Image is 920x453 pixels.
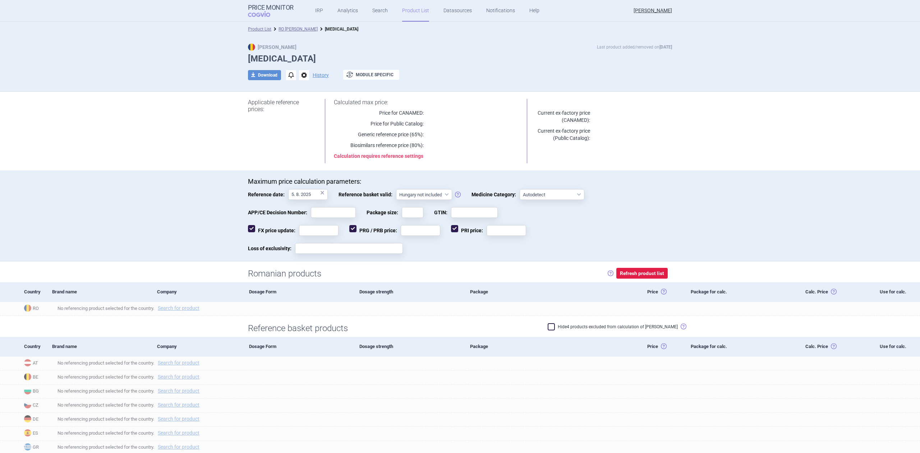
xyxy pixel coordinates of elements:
li: RO Max Price [271,26,318,33]
a: Search for product [158,388,199,393]
img: Czech Republic [24,401,31,408]
div: Dosage Form [244,282,354,302]
img: Austria [24,359,31,366]
a: Search for product [158,416,199,421]
li: Product List [248,26,271,33]
div: Dosage Form [244,337,354,356]
span: No referencing product selected for the country. [52,372,920,381]
span: GR [19,443,47,451]
span: PRI price: [451,225,487,236]
p: Biosimilars reference price (80%): [334,142,424,149]
input: Package size: [402,207,423,218]
input: APP/CE Decision Number: [311,207,356,218]
div: Price [575,282,685,302]
p: Current ex-factory price ( CANAMED ): [536,109,590,124]
p: Maximum price calculation parameters: [248,178,672,186]
img: Belgium [24,373,31,380]
strong: [MEDICAL_DATA] [325,27,358,32]
span: ES [19,429,47,437]
button: Module specific [343,70,399,80]
input: GTIN: [451,207,498,218]
span: BE [19,372,47,381]
div: Price [575,337,685,356]
span: No referencing product selected for the country. [52,304,920,312]
input: FX price update: [299,225,339,236]
div: Package [465,337,575,356]
div: Package for calc. [685,282,759,302]
h1: Reference basket products [248,323,672,334]
div: Package for calc. [685,337,759,356]
div: Calc. Price [759,337,846,356]
img: Spain [24,429,31,436]
span: Loss of exclusivity: [248,243,295,254]
label: Hide 4 products excluded from calculation of [PERSON_NAME] [548,323,678,330]
h1: Calculated max price: [334,99,519,106]
div: Country [19,337,47,356]
h1: Applicable reference prices: [248,99,316,113]
span: BG [19,386,47,395]
span: No referencing product selected for the country. [52,443,920,451]
div: Brand name [47,282,152,302]
p: Last product added/removed on [597,44,672,51]
select: Reference basket valid: [396,189,452,200]
p: Current ex-factory price ( Public Catalog ): [536,127,590,142]
div: Package [465,282,575,302]
div: Use for calc. [846,282,910,302]
span: RO [19,304,47,312]
div: × [320,189,325,197]
div: Company [152,337,244,356]
strong: Price Monitor [248,4,294,11]
a: Search for product [158,444,199,449]
span: AT [19,358,47,367]
div: Brand name [47,337,152,356]
span: FX price update: [248,225,299,236]
input: PRI price: [487,225,526,236]
a: Search for product [158,374,199,379]
img: Romania [24,305,31,312]
span: APP/CE Decision Number: [248,207,311,218]
p: Price for Public Catalog : [334,120,424,127]
img: Germany [24,415,31,422]
input: PRG / PRB price: [401,225,440,236]
button: History [313,73,329,78]
span: CZ [19,401,47,409]
strong: Calculation requires reference settings [334,153,423,159]
input: Reference date:× [288,189,328,200]
img: Bulgaria [24,387,31,394]
div: Use for calc. [846,337,910,356]
span: No referencing product selected for the country. [52,429,920,437]
p: Price for CANAMED : [334,109,424,116]
span: Package size: [367,207,402,218]
h1: Romanian products [248,269,321,279]
h1: [MEDICAL_DATA] [248,54,672,64]
span: PRG / PRB price: [349,225,401,236]
a: Product List [248,27,271,32]
span: Medicine Category: [471,189,520,200]
a: Search for product [158,306,199,311]
li: Abilify [318,26,358,33]
img: RO [248,44,255,51]
a: Search for product [158,360,199,365]
div: Dosage strength [354,282,464,302]
p: Generic reference price (65%): [334,131,424,138]
span: Reference date: [248,189,288,200]
a: Price MonitorCOGVIO [248,4,294,18]
span: GTIN: [434,207,451,218]
span: Reference basket valid: [339,189,396,200]
img: Greece [24,443,31,450]
strong: [DATE] [659,45,672,50]
span: No referencing product selected for the country. [52,415,920,423]
input: Loss of exclusivity: [295,243,403,254]
strong: [PERSON_NAME] [248,44,296,50]
div: Calc. Price [759,282,846,302]
button: Download [248,70,281,80]
a: Search for product [158,430,199,435]
a: Search for product [158,402,199,407]
span: No referencing product selected for the country. [52,401,920,409]
span: No referencing product selected for the country. [52,358,920,367]
span: DE [19,415,47,423]
button: Refresh product list [616,268,668,279]
span: No referencing product selected for the country. [52,386,920,395]
div: Country [19,282,47,302]
a: RO [PERSON_NAME] [279,27,318,32]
